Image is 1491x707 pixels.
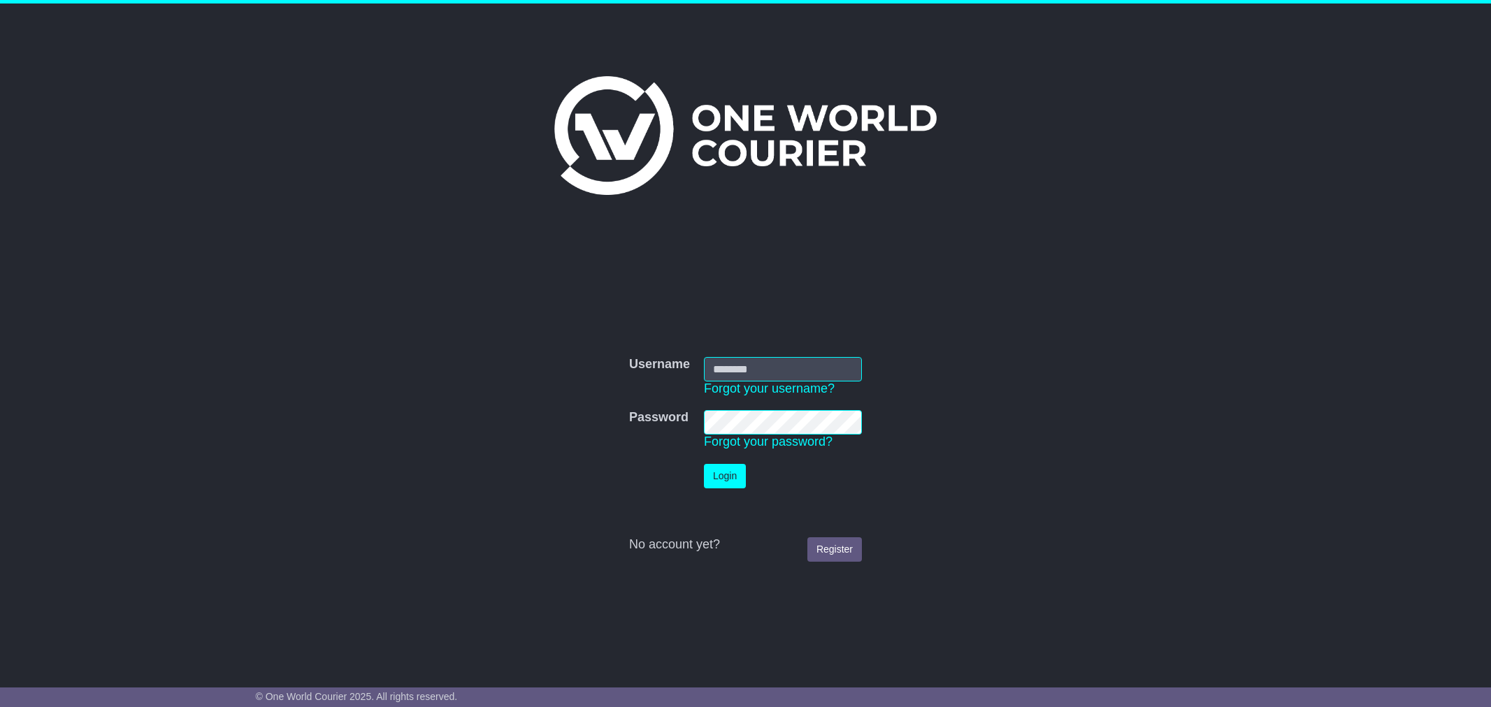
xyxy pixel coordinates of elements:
[554,76,936,195] img: One World
[807,537,862,562] a: Register
[704,435,833,449] a: Forgot your password?
[704,464,746,488] button: Login
[629,410,689,425] label: Password
[629,357,690,372] label: Username
[629,537,862,553] div: No account yet?
[704,381,835,395] a: Forgot your username?
[256,691,458,702] span: © One World Courier 2025. All rights reserved.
